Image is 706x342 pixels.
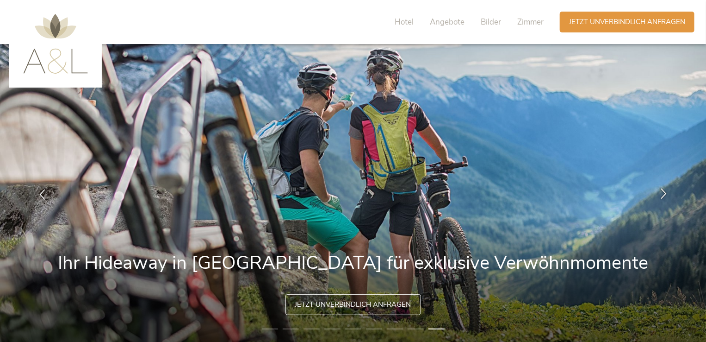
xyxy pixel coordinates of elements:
span: Bilder [481,17,501,27]
span: Hotel [395,17,414,27]
span: Jetzt unverbindlich anfragen [295,300,411,310]
span: Angebote [430,17,464,27]
span: Jetzt unverbindlich anfragen [569,17,685,27]
img: AMONTI & LUNARIS Wellnessresort [23,14,88,74]
span: Zimmer [517,17,544,27]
